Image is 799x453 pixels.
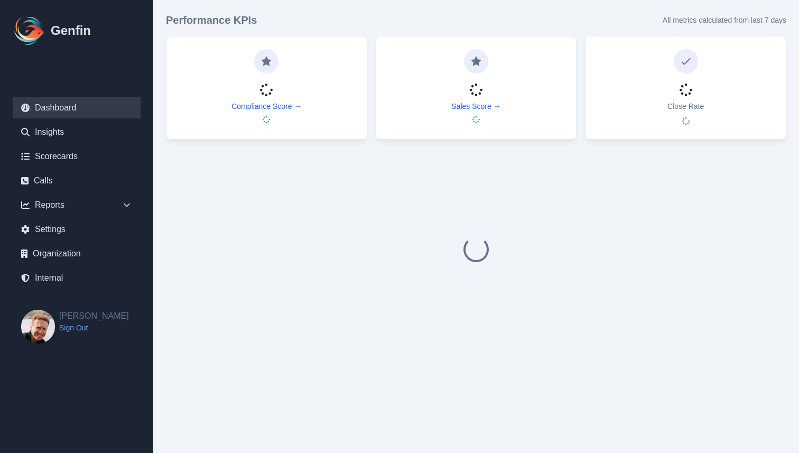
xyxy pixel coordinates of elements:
h1: Genfin [51,22,91,39]
a: Scorecards [13,146,141,167]
h3: Performance KPIs [166,13,257,27]
a: Sales Score → [451,101,500,112]
a: Organization [13,243,141,264]
a: Dashboard [13,97,141,118]
a: Insights [13,122,141,143]
h2: [PERSON_NAME] [59,310,129,322]
p: Close Rate [667,101,704,112]
a: Compliance Score → [231,101,301,112]
a: Calls [13,170,141,191]
a: Internal [13,267,141,289]
img: Logo [13,14,47,48]
img: Brian Dunagan [21,310,55,344]
a: Settings [13,219,141,240]
p: All metrics calculated from last 7 days [663,15,786,25]
a: Sign Out [59,322,129,333]
div: Reports [13,195,141,216]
